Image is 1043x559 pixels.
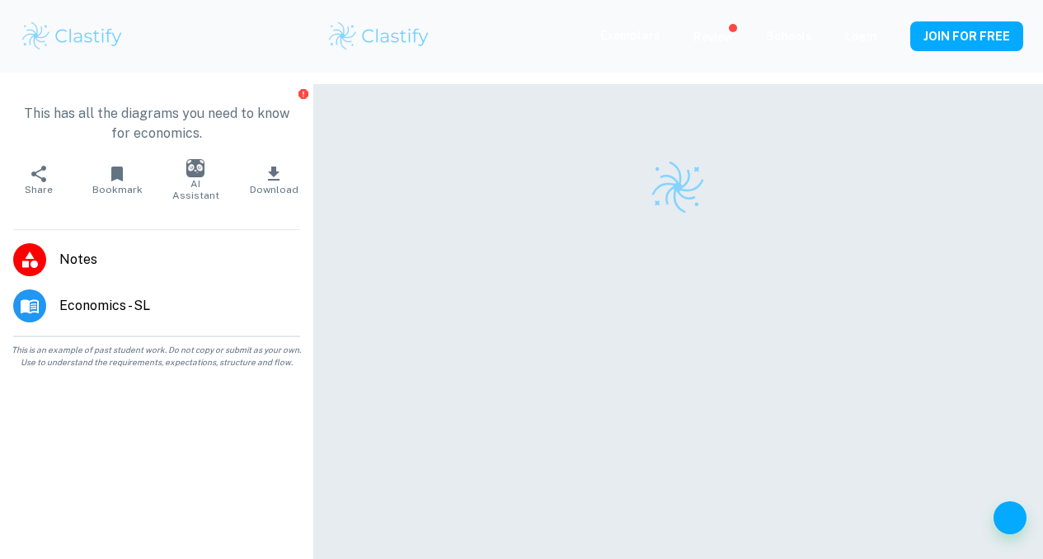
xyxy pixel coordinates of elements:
[13,104,300,143] p: This has all the diagrams you need to know for economics.
[994,501,1027,534] button: Help and Feedback
[157,157,235,203] button: AI Assistant
[298,87,310,100] button: Report issue
[910,21,1023,51] button: JOIN FOR FREE
[59,250,300,270] span: Notes
[600,26,660,45] p: Exemplars
[186,159,204,177] img: AI Assistant
[649,158,707,216] img: Clastify logo
[327,20,431,53] img: Clastify logo
[78,157,157,203] button: Bookmark
[845,30,877,43] a: Login
[167,178,225,201] span: AI Assistant
[766,30,812,43] a: Schools
[250,184,298,195] span: Download
[7,344,307,369] span: This is an example of past student work. Do not copy or submit as your own. Use to understand the...
[59,296,300,316] span: Economics - SL
[25,184,53,195] span: Share
[235,157,313,203] button: Download
[92,184,143,195] span: Bookmark
[20,20,125,53] img: Clastify logo
[693,28,733,46] p: Review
